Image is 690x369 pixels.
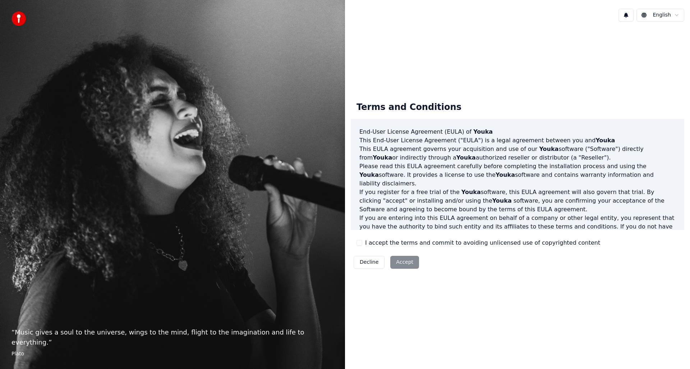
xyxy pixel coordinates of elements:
span: Youka [473,128,493,135]
span: Youka [595,137,615,144]
label: I accept the terms and commit to avoiding unlicensed use of copyrighted content [365,239,600,247]
span: Youka [492,197,512,204]
p: Please read this EULA agreement carefully before completing the installation process and using th... [359,162,676,188]
span: Youka [461,189,481,195]
span: Youka [539,146,558,152]
p: This End-User License Agreement ("EULA") is a legal agreement between you and [359,136,676,145]
span: Youka [456,154,476,161]
p: If you are entering into this EULA agreement on behalf of a company or other legal entity, you re... [359,214,676,248]
p: “ Music gives a soul to the universe, wings to the mind, flight to the imagination and life to ev... [11,327,333,347]
p: If you register for a free trial of the software, this EULA agreement will also govern that trial... [359,188,676,214]
span: Youka [496,171,515,178]
span: Youka [373,154,392,161]
footer: Plato [11,350,333,358]
button: Decline [354,256,385,269]
div: Terms and Conditions [351,96,467,119]
h3: End-User License Agreement (EULA) of [359,128,676,136]
img: youka [11,11,26,26]
span: Youka [359,171,379,178]
p: This EULA agreement governs your acquisition and use of our software ("Software") directly from o... [359,145,676,162]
